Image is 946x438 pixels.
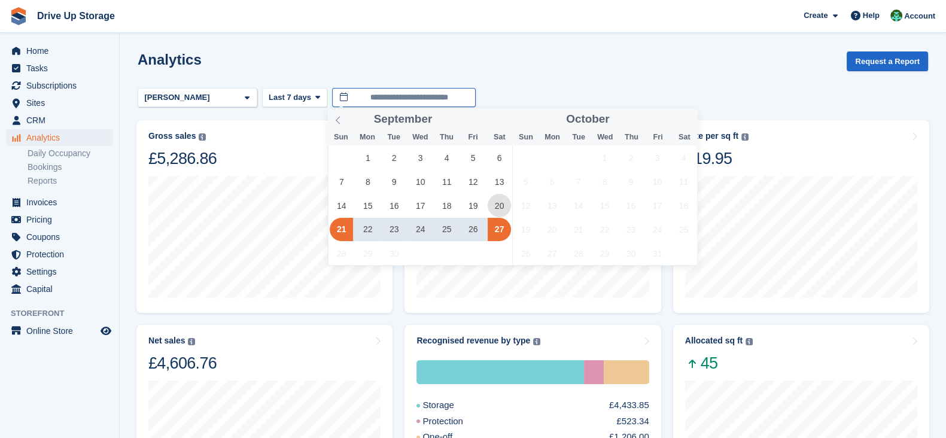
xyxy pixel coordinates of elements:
span: September 30, 2025 [382,242,406,265]
span: Analytics [26,129,98,146]
span: Coupons [26,229,98,245]
span: Capital [26,281,98,297]
span: Wed [592,133,618,141]
span: October 18, 2025 [672,194,695,217]
div: £523.34 [616,415,649,428]
span: October 4, 2025 [672,146,695,169]
span: October 6, 2025 [540,170,564,193]
span: Invoices [26,194,98,211]
span: September 25, 2025 [435,218,458,241]
a: menu [6,194,113,211]
span: October 10, 2025 [646,170,669,193]
a: menu [6,60,113,77]
span: Pricing [26,211,98,228]
input: Year [432,113,470,126]
span: Settings [26,263,98,280]
span: September 15, 2025 [356,194,379,217]
span: Mon [354,133,381,141]
span: Account [904,10,935,22]
img: icon-info-grey-7440780725fd019a000dd9b08b2336e03edf1995a4989e88bcd33f0948082b44.svg [199,133,206,141]
span: September 16, 2025 [382,194,406,217]
span: Create [804,10,828,22]
a: menu [6,95,113,111]
div: Net sales [148,336,185,346]
a: Preview store [99,324,113,338]
span: October 31, 2025 [646,242,669,265]
span: September 6, 2025 [488,146,511,169]
span: September 21, 2025 [330,218,353,241]
span: September 14, 2025 [330,194,353,217]
span: October 22, 2025 [593,218,616,241]
span: October 13, 2025 [540,194,564,217]
img: icon-info-grey-7440780725fd019a000dd9b08b2336e03edf1995a4989e88bcd33f0948082b44.svg [746,338,753,345]
a: Bookings [28,162,113,173]
a: menu [6,112,113,129]
span: CRM [26,112,98,129]
span: Help [863,10,880,22]
a: Drive Up Storage [32,6,120,26]
span: September 22, 2025 [356,218,379,241]
span: October 11, 2025 [672,170,695,193]
span: Subscriptions [26,77,98,94]
span: September 7, 2025 [330,170,353,193]
span: Sun [513,133,539,141]
span: September 26, 2025 [461,218,485,241]
span: 45 [685,353,753,373]
span: Online Store [26,323,98,339]
span: October 2, 2025 [619,146,643,169]
span: September 3, 2025 [409,146,432,169]
span: October 26, 2025 [514,242,537,265]
span: September 4, 2025 [435,146,458,169]
span: October 3, 2025 [646,146,669,169]
span: September 17, 2025 [409,194,432,217]
span: September 19, 2025 [461,194,485,217]
img: icon-info-grey-7440780725fd019a000dd9b08b2336e03edf1995a4989e88bcd33f0948082b44.svg [741,133,749,141]
span: Tue [381,133,407,141]
div: Rate per sq ft [685,131,738,141]
span: October 16, 2025 [619,194,643,217]
span: October 14, 2025 [567,194,590,217]
h2: Analytics [138,51,202,68]
img: icon-info-grey-7440780725fd019a000dd9b08b2336e03edf1995a4989e88bcd33f0948082b44.svg [533,338,540,345]
span: October 19, 2025 [514,218,537,241]
span: October 5, 2025 [514,170,537,193]
div: Recognised revenue by type [416,336,530,346]
span: Storefront [11,308,119,320]
span: September 20, 2025 [488,194,511,217]
div: [PERSON_NAME] [142,92,214,104]
span: October 15, 2025 [593,194,616,217]
div: £4,433.85 [609,399,649,412]
a: menu [6,263,113,280]
div: Protection [416,415,492,428]
span: September 1, 2025 [356,146,379,169]
div: £5,286.86 [148,148,217,169]
span: September 27, 2025 [488,218,511,241]
span: October 12, 2025 [514,194,537,217]
span: October 8, 2025 [593,170,616,193]
span: October 28, 2025 [567,242,590,265]
span: September 9, 2025 [382,170,406,193]
span: September 23, 2025 [382,218,406,241]
span: October 21, 2025 [567,218,590,241]
a: menu [6,281,113,297]
span: September 29, 2025 [356,242,379,265]
input: Year [610,113,647,126]
span: Fri [644,133,671,141]
span: October 25, 2025 [672,218,695,241]
span: September 2, 2025 [382,146,406,169]
a: menu [6,77,113,94]
span: September 5, 2025 [461,146,485,169]
span: October 20, 2025 [540,218,564,241]
span: September [374,114,433,125]
span: September 8, 2025 [356,170,379,193]
span: September 13, 2025 [488,170,511,193]
img: Camille [890,10,902,22]
span: Tue [565,133,592,141]
span: Home [26,42,98,59]
div: Allocated sq ft [685,336,743,346]
div: Gross sales [148,131,196,141]
div: One-off [604,360,649,384]
button: Request a Report [847,51,928,71]
span: Thu [433,133,460,141]
span: October 24, 2025 [646,218,669,241]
